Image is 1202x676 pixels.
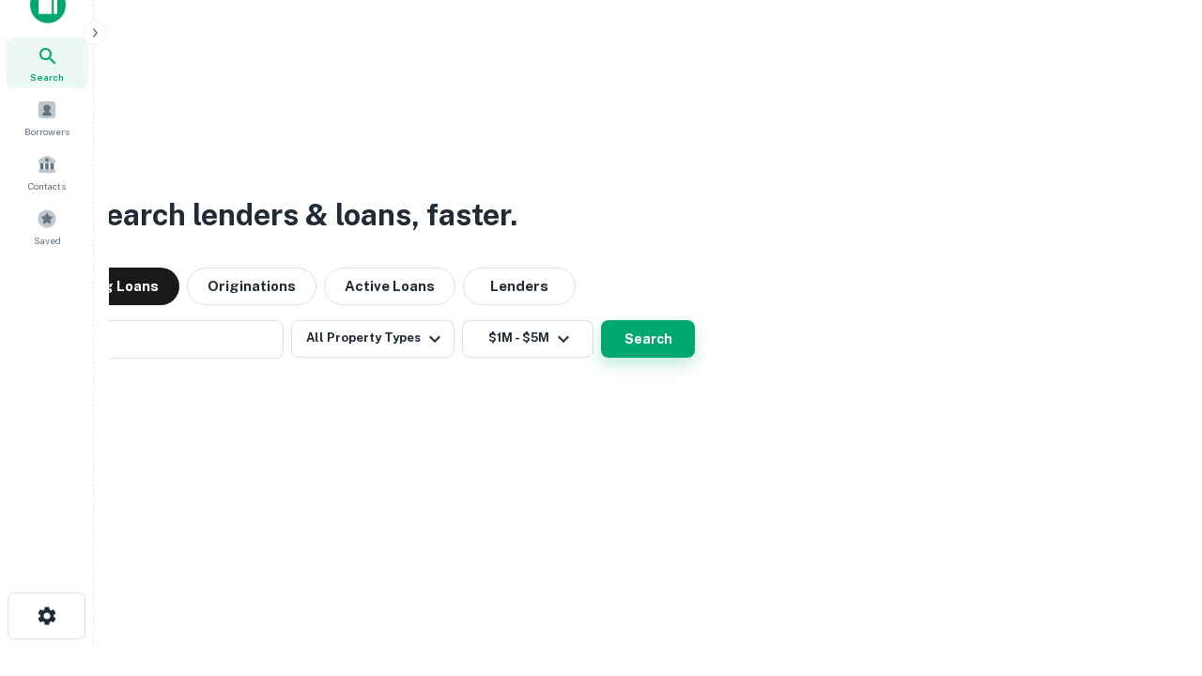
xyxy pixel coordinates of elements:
[291,320,455,358] button: All Property Types
[85,192,517,238] h3: Search lenders & loans, faster.
[324,268,455,305] button: Active Loans
[462,320,593,358] button: $1M - $5M
[187,268,316,305] button: Originations
[34,233,61,248] span: Saved
[601,320,695,358] button: Search
[24,124,69,139] span: Borrowers
[30,69,64,84] span: Search
[6,201,88,252] a: Saved
[6,38,88,88] a: Search
[463,268,576,305] button: Lenders
[6,146,88,197] a: Contacts
[6,92,88,143] a: Borrowers
[28,178,66,193] span: Contacts
[1108,526,1202,616] iframe: Chat Widget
